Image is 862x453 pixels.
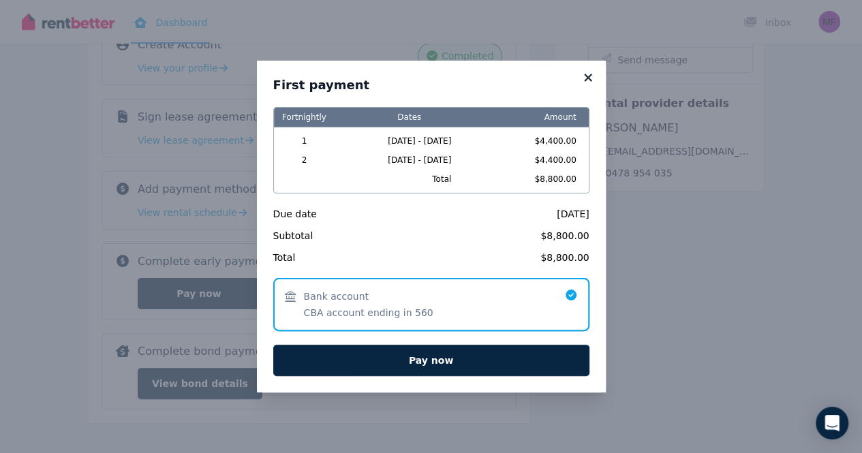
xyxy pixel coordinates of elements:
span: [DATE] - [DATE] [335,155,484,166]
span: $8,800.00 [492,174,581,185]
span: $4,400.00 [492,136,581,146]
span: $8,800.00 [540,229,589,243]
span: $8,800.00 [540,251,589,264]
span: Dates [335,108,484,127]
span: Bank account [304,290,369,303]
span: 2 [282,155,327,166]
span: $4,400.00 [492,155,581,166]
span: Subtotal [273,229,313,243]
h3: First payment [273,77,589,93]
button: Pay now [273,345,589,376]
span: Total [335,174,484,185]
span: [DATE] - [DATE] [335,136,484,146]
span: Fortnightly [282,108,327,127]
span: Amount [492,108,581,127]
div: Open Intercom Messenger [816,407,848,439]
span: Total [273,251,296,264]
span: [DATE] [557,207,589,221]
span: CBA account ending in 560 [304,306,433,319]
span: 1 [282,136,327,146]
span: Due date [273,207,317,221]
